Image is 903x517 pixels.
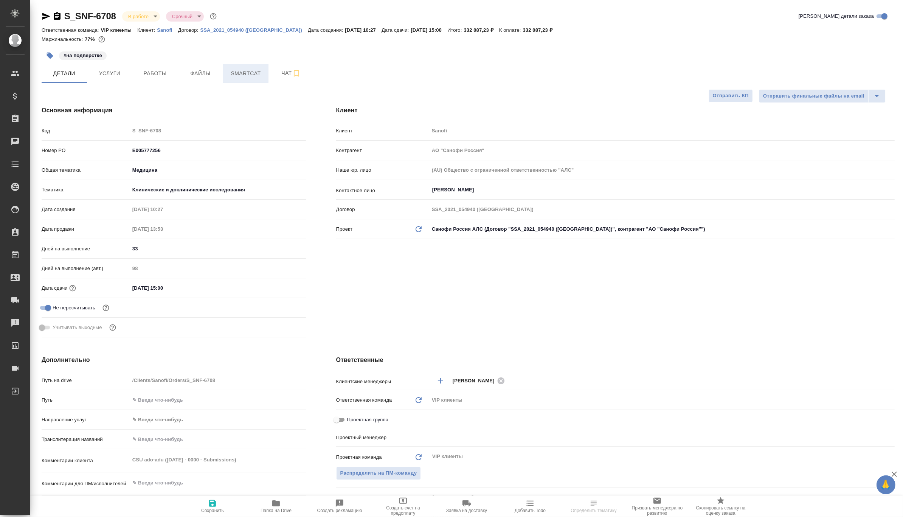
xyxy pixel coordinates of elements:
div: ✎ Введи что-нибудь [132,416,297,424]
button: Создать рекламацию [308,496,371,517]
p: Клиент: [137,27,157,33]
input: ✎ Введи что-нибудь [130,145,306,156]
p: Итого: [447,27,464,33]
p: Номер PO [42,147,130,154]
span: [PERSON_NAME] детали заказа [799,12,874,20]
button: Добавить Todo [498,496,562,517]
p: Наше юр. лицо [336,166,429,174]
span: Файлы [182,69,219,78]
span: Добавить Todo [515,508,546,513]
textarea: CSU ado-adu ([DATE] - 0000 - Submissions) [130,453,306,466]
span: В заказе уже есть ответственный ПМ или ПМ группа [336,467,421,480]
button: Open [891,189,892,191]
p: Дней на выполнение [42,245,130,253]
p: Дата сдачи: [382,27,411,33]
svg: Подписаться [292,69,301,78]
div: split button [759,89,886,103]
div: ✎ Введи что-нибудь [429,491,895,504]
span: Чат [273,68,309,78]
p: Общая тематика [42,166,130,174]
button: Добавить тэг [42,47,58,64]
button: Отправить КП [709,89,753,102]
p: Клиентские менеджеры [336,378,429,385]
div: В работе [122,11,160,22]
p: Путь [42,396,130,404]
button: Выбери, если сб и вс нужно считать рабочими днями для выполнения заказа. [108,323,118,332]
input: Пустое поле [130,263,306,274]
div: Медицина [130,164,306,177]
p: 332 087,23 ₽ [464,27,499,33]
button: Если добавить услуги и заполнить их объемом, то дата рассчитается автоматически [68,283,78,293]
h4: Дополнительно [42,356,306,365]
p: 332 087,23 ₽ [523,27,558,33]
input: ✎ Введи что-нибудь [130,394,306,405]
input: Пустое поле [130,224,196,234]
button: Призвать менеджера по развитию [625,496,689,517]
p: Проектный менеджер [336,434,429,441]
button: Скопировать ссылку на оценку заказа [689,496,752,517]
p: Проект [336,225,353,233]
button: Заявка на доставку [435,496,498,517]
button: 63844.60 RUB; [97,34,107,44]
button: Отправить финальные файлы на email [759,89,869,103]
p: Проектная команда [336,453,382,461]
span: Призвать менеджера по развитию [630,505,684,516]
div: Клинические и доклинические исследования [130,183,306,196]
a: S_SNF-6708 [64,11,116,21]
p: [DATE] 15:00 [411,27,447,33]
span: Детали [46,69,82,78]
h4: Ответственные [336,356,895,365]
button: В работе [126,13,151,20]
button: Включи, если не хочешь, чтобы указанная дата сдачи изменилась после переставления заказа в 'Подтв... [101,303,111,313]
input: Пустое поле [429,165,895,175]
h4: Основная информация [42,106,306,115]
p: Договор [336,206,429,213]
span: 🙏 [880,477,892,493]
span: на подверстке [58,52,107,58]
input: Пустое поле [429,204,895,215]
input: ✎ Введи что-нибудь [130,434,306,445]
button: Open [891,380,892,382]
span: Не пересчитывать [53,304,95,312]
button: 🙏 [877,475,895,494]
input: Пустое поле [429,125,895,136]
h4: Клиент [336,106,895,115]
p: Дней на выполнение (авт.) [42,265,130,272]
p: Код [42,127,130,135]
input: ✎ Введи что-нибудь [130,243,306,254]
p: Контактное лицо [336,187,429,194]
p: Ответственная команда: [42,27,101,33]
p: Комментарии для ПМ/исполнителей [42,480,130,488]
span: Распределить на ПМ-команду [340,469,417,478]
div: ✎ Введи что-нибудь [432,494,886,501]
button: Скопировать ссылку [53,12,62,21]
p: Клиент [336,127,429,135]
p: Дата продажи [42,225,130,233]
div: ✎ Введи что-нибудь [130,413,306,426]
p: Тематика [42,186,130,194]
a: SSA_2021_054940 ([GEOGRAPHIC_DATA]) [200,26,308,33]
p: Дата создания: [308,27,345,33]
span: Работы [137,69,173,78]
input: ✎ Введи что-нибудь [130,283,196,293]
span: Отправить финальные файлы на email [763,92,864,101]
button: Сохранить [181,496,244,517]
a: Sanofi [157,26,178,33]
p: Дата создания [42,206,130,213]
button: Добавить менеджера [431,372,450,390]
button: Срочный [170,13,195,20]
span: Услуги [92,69,128,78]
p: Источник [336,494,429,501]
button: Скопировать ссылку для ЯМессенджера [42,12,51,21]
p: Маржинальность: [42,36,85,42]
p: VIP клиенты [101,27,137,33]
span: Сохранить [201,508,224,513]
span: Скопировать ссылку на оценку заказа [694,505,748,516]
div: Санофи Россия АЛС (Договор "SSA_2021_054940 ([GEOGRAPHIC_DATA])", контрагент "АО "Санофи Россия"") [429,223,895,236]
p: SSA_2021_054940 ([GEOGRAPHIC_DATA]) [200,27,308,33]
div: В работе [166,11,204,22]
input: Пустое поле [429,145,895,156]
span: Smartcat [228,69,264,78]
span: Определить тематику [571,508,616,513]
span: Учитывать выходные [53,324,102,331]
